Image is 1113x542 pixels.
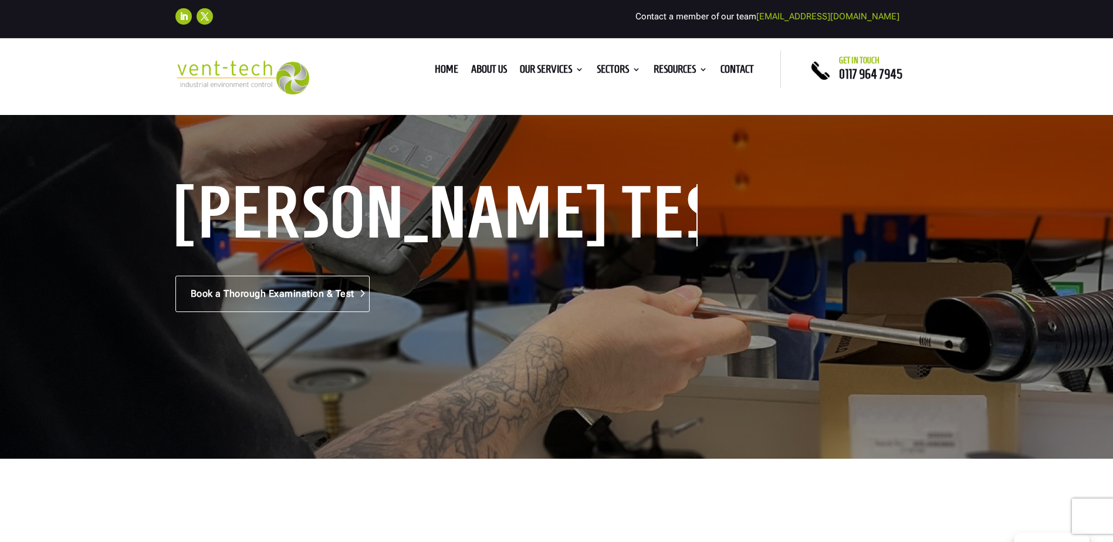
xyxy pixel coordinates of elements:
img: 2023-09-27T08_35_16.549ZVENT-TECH---Clear-background [175,60,310,95]
a: Contact [720,65,754,78]
span: Get in touch [839,56,879,65]
a: Book a Thorough Examination & Test [175,276,370,312]
a: [EMAIL_ADDRESS][DOMAIN_NAME] [756,11,899,22]
a: Home [435,65,458,78]
a: 0117 964 7945 [839,67,902,81]
a: Follow on X [197,8,213,25]
a: Follow on LinkedIn [175,8,192,25]
a: Our Services [520,65,584,78]
a: Resources [654,65,708,78]
a: Sectors [597,65,641,78]
h1: [PERSON_NAME] Testing [175,184,698,246]
a: About us [471,65,507,78]
span: Contact a member of our team [635,11,899,22]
